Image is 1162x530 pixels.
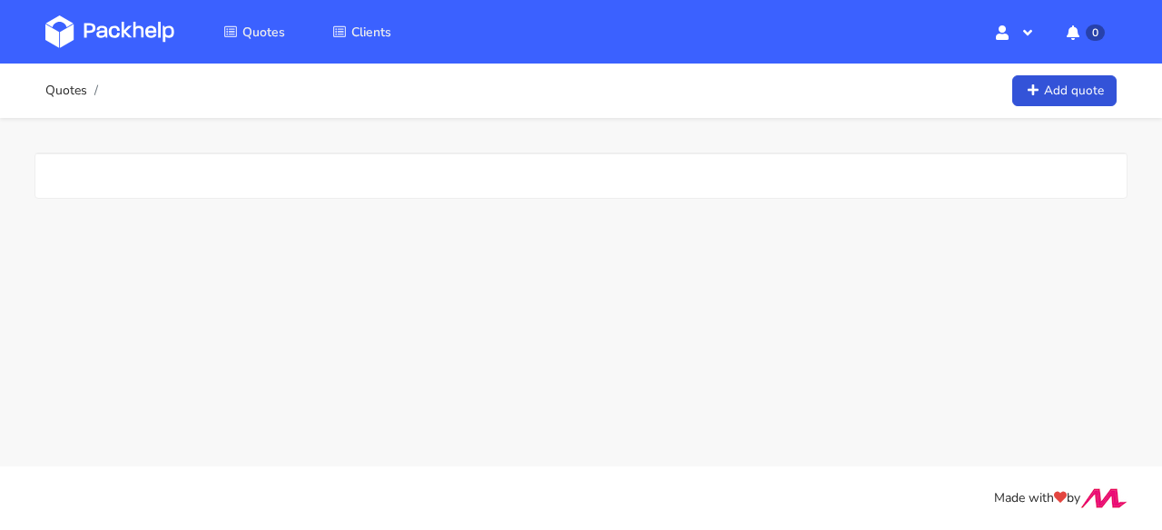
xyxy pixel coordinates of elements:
[22,488,1140,509] div: Made with by
[1012,75,1117,107] a: Add quote
[1052,15,1117,48] button: 0
[1080,488,1128,508] img: Move Closer
[242,24,285,41] span: Quotes
[45,15,174,48] img: Dashboard
[351,24,391,41] span: Clients
[202,15,307,48] a: Quotes
[45,73,103,109] nav: breadcrumb
[310,15,413,48] a: Clients
[45,83,87,98] a: Quotes
[1086,25,1105,41] span: 0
